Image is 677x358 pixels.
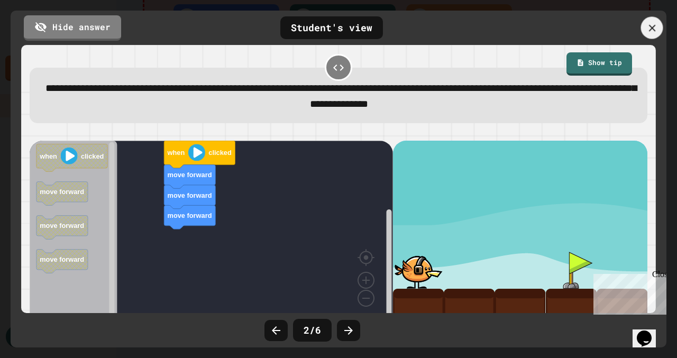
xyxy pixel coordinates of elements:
[40,188,85,196] text: move forward
[40,152,58,160] text: when
[280,16,383,39] div: Student's view
[24,15,121,41] a: Hide answer
[168,171,212,179] text: move forward
[589,270,666,315] iframe: chat widget
[566,52,632,76] a: Show tip
[168,191,212,199] text: move forward
[633,316,666,347] iframe: chat widget
[167,149,185,157] text: when
[40,222,85,230] text: move forward
[30,141,393,325] div: Blockly Workspace
[4,4,73,67] div: Chat with us now!Close
[293,319,332,342] div: 2 / 6
[81,152,104,160] text: clicked
[209,149,232,157] text: clicked
[168,212,212,219] text: move forward
[40,255,85,263] text: move forward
